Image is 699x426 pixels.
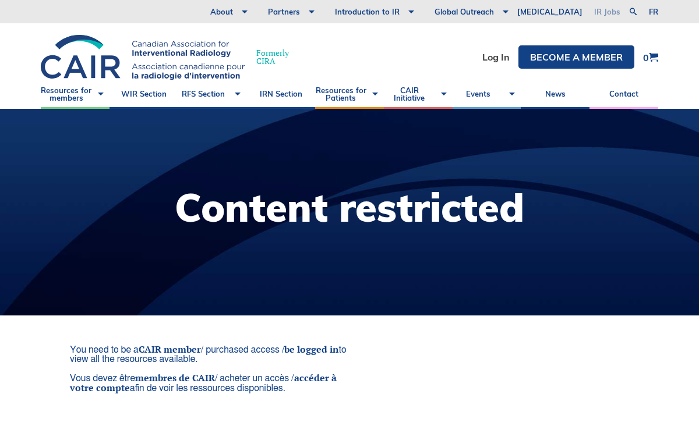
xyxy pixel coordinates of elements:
a: CAIR member [139,343,201,356]
a: IRN Section [246,80,315,109]
a: WIR Section [110,80,178,109]
a: 0 [643,52,658,62]
a: News [521,80,589,109]
a: accéder à votre compte [70,371,337,394]
h1: Content restricted [175,188,524,227]
a: Resources for members [41,80,110,109]
a: fr [649,8,658,16]
a: be logged in [284,343,338,356]
a: RFS Section [178,80,247,109]
span: Formerly CIRA [256,49,289,65]
a: CAIR Initiative [384,80,453,109]
a: FormerlyCIRA [41,35,301,80]
img: CIRA [41,35,245,80]
a: Contact [589,80,658,109]
div: You need to be a / purchased access / to view all the resources available. Vous devez être / ache... [70,345,355,393]
a: membres de CAIR [135,371,215,384]
a: Events [453,80,521,109]
a: Resources for Patients [315,80,384,109]
a: Become a member [518,45,634,69]
a: Log In [482,52,510,62]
